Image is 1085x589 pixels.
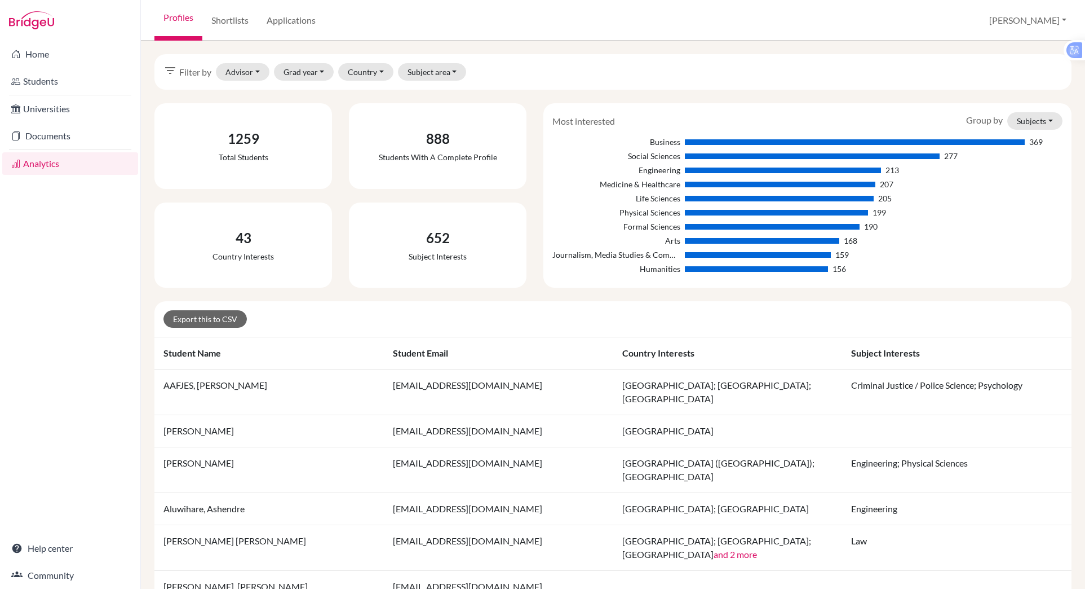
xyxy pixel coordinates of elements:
div: 190 [864,221,878,232]
td: [PERSON_NAME] [PERSON_NAME] [154,525,384,571]
span: Filter by [179,65,211,79]
td: [EMAIL_ADDRESS][DOMAIN_NAME] [384,415,613,447]
button: and 2 more [714,548,757,561]
button: Subjects [1007,112,1062,130]
button: Advisor [216,63,269,81]
div: Formal Sciences [552,221,680,232]
a: Export this to CSV [163,310,247,328]
a: Home [2,43,138,65]
td: [PERSON_NAME] [154,447,384,493]
th: Country interests [613,337,843,370]
div: Business [552,136,680,148]
div: Medicine & Healthcare [552,178,680,190]
div: Total students [219,151,268,163]
td: [EMAIL_ADDRESS][DOMAIN_NAME] [384,447,613,493]
td: AAFJES, [PERSON_NAME] [154,370,384,415]
div: Country interests [212,250,274,262]
div: Journalism, Media Studies & Communication [552,249,680,261]
button: [PERSON_NAME] [984,10,1071,31]
div: Humanities [552,263,680,275]
div: 888 [379,129,497,149]
i: filter_list [163,64,177,77]
a: Help center [2,537,138,560]
td: [GEOGRAPHIC_DATA] ([GEOGRAPHIC_DATA]); [GEOGRAPHIC_DATA] [613,447,843,493]
td: [GEOGRAPHIC_DATA] [613,415,843,447]
div: Most interested [544,115,623,128]
td: Engineering; Physical Sciences [842,447,1071,493]
a: Community [2,564,138,587]
div: 213 [885,164,899,176]
div: 205 [878,192,892,204]
div: 168 [844,235,857,247]
div: Engineering [552,164,680,176]
button: Subject area [398,63,467,81]
td: [EMAIL_ADDRESS][DOMAIN_NAME] [384,370,613,415]
div: 652 [409,228,467,248]
td: [GEOGRAPHIC_DATA]; [GEOGRAPHIC_DATA] [613,493,843,525]
td: [EMAIL_ADDRESS][DOMAIN_NAME] [384,525,613,571]
div: Subject interests [409,250,467,262]
div: Group by [958,112,1071,130]
div: 369 [1029,136,1043,148]
th: Student name [154,337,384,370]
td: [PERSON_NAME] [154,415,384,447]
td: [GEOGRAPHIC_DATA]; [GEOGRAPHIC_DATA]; [GEOGRAPHIC_DATA] [613,525,843,571]
div: Arts [552,235,680,247]
a: Analytics [2,152,138,175]
div: 199 [873,206,886,218]
td: [GEOGRAPHIC_DATA]; [GEOGRAPHIC_DATA]; [GEOGRAPHIC_DATA] [613,370,843,415]
div: Social Sciences [552,150,680,162]
button: Grad year [274,63,334,81]
td: [EMAIL_ADDRESS][DOMAIN_NAME] [384,493,613,525]
div: Students with a complete profile [379,151,497,163]
div: Life Sciences [552,192,680,204]
div: 159 [835,249,849,261]
div: Physical Sciences [552,206,680,218]
a: Students [2,70,138,93]
a: Documents [2,125,138,147]
div: 207 [880,178,893,190]
td: Aluwihare, Ashendre [154,493,384,525]
td: Criminal Justice / Police Science; Psychology [842,370,1071,415]
button: Country [338,63,393,81]
th: Student email [384,337,613,370]
img: Bridge-U [9,11,54,29]
th: Subject interests [842,337,1071,370]
div: 43 [212,228,274,248]
div: 156 [832,263,846,275]
div: 277 [944,150,958,162]
a: Universities [2,98,138,120]
div: 1259 [219,129,268,149]
td: Engineering [842,493,1071,525]
td: Law [842,525,1071,571]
